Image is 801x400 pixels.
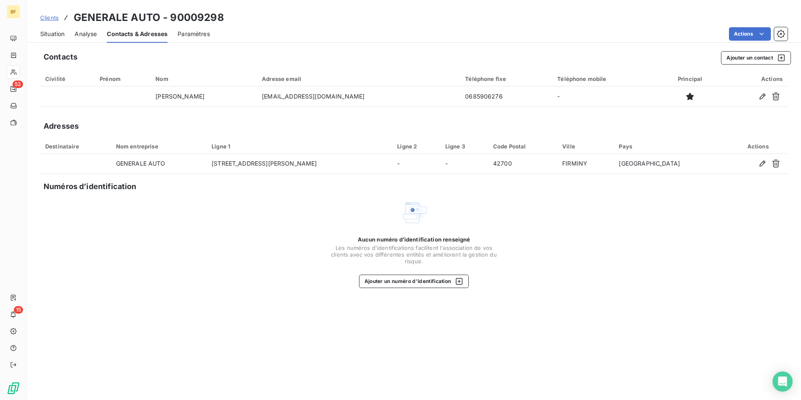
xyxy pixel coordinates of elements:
button: Ajouter un numéro d’identification [359,275,469,288]
td: - [392,154,440,174]
td: - [552,86,659,106]
h5: Numéros d’identification [44,181,137,192]
td: [EMAIL_ADDRESS][DOMAIN_NAME] [257,86,460,106]
div: Civilité [45,75,90,82]
button: Actions [729,27,771,41]
div: Pays [619,143,723,150]
div: BF [7,5,20,18]
a: 53 [7,82,20,96]
div: Téléphone mobile [557,75,654,82]
td: 42700 [488,154,557,174]
td: 0685906276 [460,86,552,106]
div: Ligne 2 [397,143,435,150]
button: Ajouter un contact [721,51,791,65]
div: Ligne 1 [212,143,387,150]
td: [PERSON_NAME] [150,86,257,106]
div: Téléphone fixe [465,75,547,82]
div: Destinataire [45,143,106,150]
h5: Adresses [44,120,79,132]
span: Clients [40,14,59,21]
span: 15 [14,306,23,314]
div: Nom [155,75,252,82]
div: Ligne 3 [445,143,483,150]
div: Actions [733,143,783,150]
div: Ville [562,143,609,150]
h3: GENERALE AUTO - 90009298 [74,10,224,25]
div: Prénom [100,75,145,82]
span: 53 [13,81,23,88]
span: Analyse [75,30,97,38]
h5: Contacts [44,51,78,63]
div: Nom entreprise [116,143,202,150]
img: Logo LeanPay [7,382,20,395]
span: Situation [40,30,65,38]
span: Paramètres [178,30,210,38]
td: FIRMINY [557,154,614,174]
div: Code Postal [493,143,552,150]
td: GENERALE AUTO [111,154,207,174]
span: Contacts & Adresses [107,30,168,38]
div: Open Intercom Messenger [773,371,793,392]
span: Les numéros d'identifications facilitent l'association de vos clients avec vos différentes entité... [330,244,498,265]
td: - [440,154,488,174]
td: [STREET_ADDRESS][PERSON_NAME] [207,154,392,174]
a: Clients [40,13,59,22]
div: Actions [726,75,783,82]
div: Principal [664,75,716,82]
img: Empty state [400,199,427,226]
span: Aucun numéro d’identification renseigné [358,236,470,243]
td: [GEOGRAPHIC_DATA] [614,154,728,174]
div: Adresse email [262,75,455,82]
